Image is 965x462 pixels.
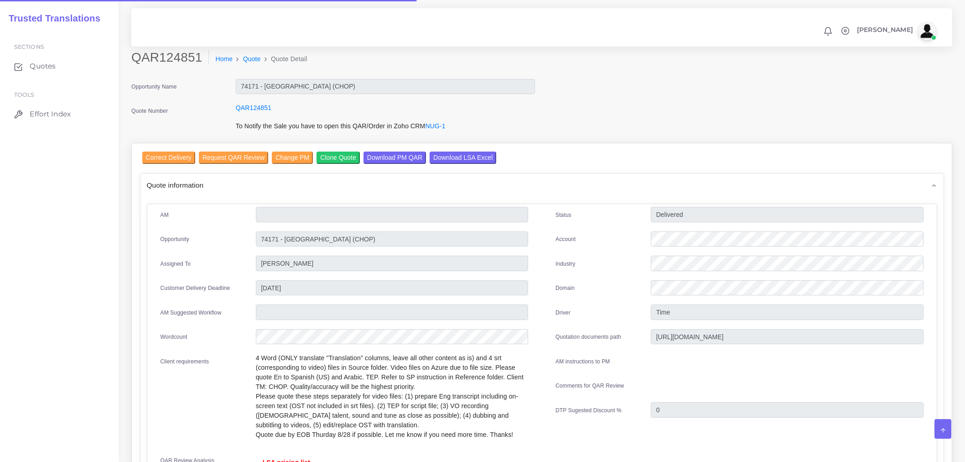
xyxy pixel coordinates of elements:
input: Clone Quote [316,152,360,164]
label: AM [161,211,169,219]
span: Sections [14,43,44,50]
input: pm [256,256,528,271]
span: Quotes [30,61,56,71]
img: avatar [918,22,936,40]
h2: QAR124851 [131,50,209,65]
label: Wordcount [161,333,187,341]
a: Quotes [7,57,112,76]
input: Download LSA Excel [430,152,496,164]
label: Opportunity [161,235,190,243]
label: Industry [555,260,576,268]
a: Trusted Translations [2,11,100,26]
label: AM instructions to PM [555,357,610,366]
h2: Trusted Translations [2,13,100,24]
a: NUG-1 [425,122,445,130]
span: Quote information [147,180,204,190]
input: Correct Delivery [142,152,195,164]
label: Client requirements [161,357,209,366]
a: Quote [243,54,261,64]
li: Quote Detail [261,54,307,64]
label: Customer Delivery Deadline [161,284,230,292]
a: [PERSON_NAME]avatar [852,22,939,40]
p: 4 Word (ONLY translate "Translation" columns, leave all other content as is) and 4 srt (correspon... [256,353,528,440]
input: Request QAR Review [199,152,268,164]
div: To Notify the Sale you have to open this QAR/Order in Zoho CRM [229,121,542,137]
label: Quotation documents path [555,333,621,341]
span: [PERSON_NAME] [857,26,913,33]
a: Home [215,54,233,64]
input: Download PM QAR [363,152,426,164]
div: Quote information [140,173,944,197]
label: Driver [555,309,571,317]
span: Effort Index [30,109,71,119]
label: AM Suggested Workflow [161,309,222,317]
span: Tools [14,91,35,98]
label: Comments for QAR Review [555,382,624,390]
label: Assigned To [161,260,191,268]
label: Account [555,235,576,243]
input: Change PM [272,152,313,164]
a: QAR124851 [236,104,271,111]
label: Quote Number [131,107,168,115]
label: Status [555,211,571,219]
label: DTP Sugested Discount % [555,406,622,415]
label: Domain [555,284,575,292]
a: Effort Index [7,105,112,124]
label: Opportunity Name [131,83,177,91]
